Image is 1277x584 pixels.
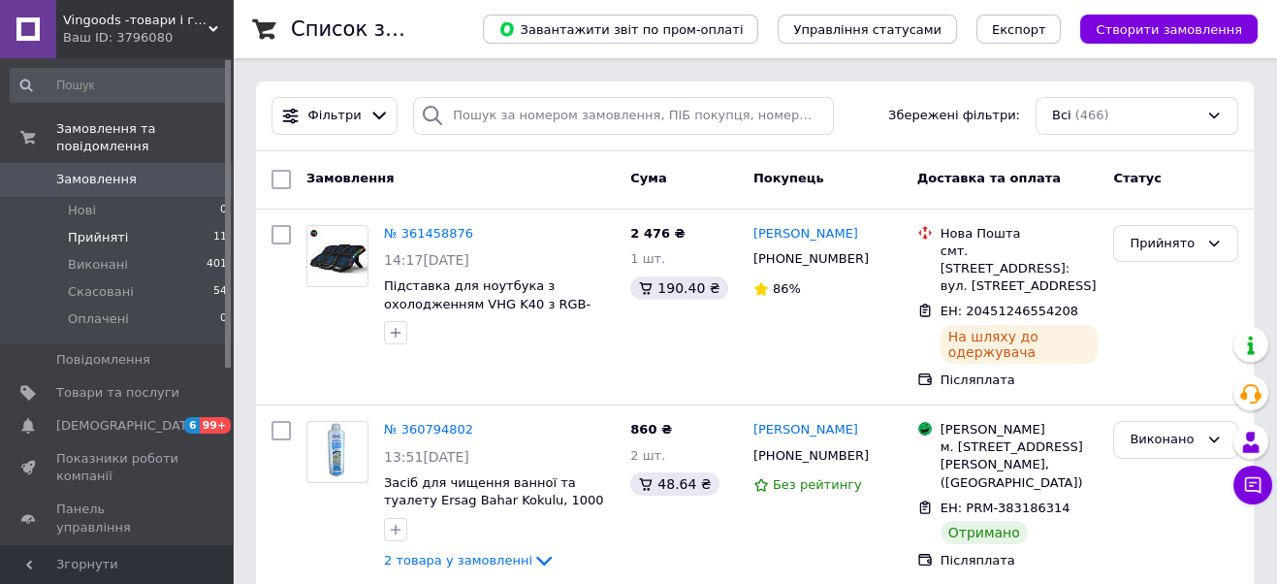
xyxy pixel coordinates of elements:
[483,15,758,44] button: Завантажити звіт по пром-оплаті
[753,171,824,185] span: Покупець
[941,521,1028,544] div: Отримано
[56,417,200,435] span: [DEMOGRAPHIC_DATA]
[1075,108,1109,122] span: (466)
[941,225,1099,243] div: Нова Пошта
[384,449,469,465] span: 13:51[DATE]
[68,256,128,274] span: Виконані
[630,171,666,185] span: Cума
[384,553,556,568] a: 2 товара у замовленні
[941,372,1099,389] div: Післяплата
[213,283,227,301] span: 54
[68,283,134,301] span: Скасовані
[778,15,957,44] button: Управління статусами
[306,421,368,483] a: Фото товару
[306,171,394,185] span: Замовлення
[384,278,615,329] a: Підставка для ноутбука з охолодженням VHG K40 з RGB-підсвіткою Laptop Cooling Pad Grey
[793,22,942,37] span: Управління статусами
[941,243,1099,296] div: смт. [STREET_ADDRESS]: вул. [STREET_ADDRESS]
[941,438,1099,492] div: м. [STREET_ADDRESS][PERSON_NAME], ([GEOGRAPHIC_DATA])
[630,276,727,300] div: 190.40 ₴
[63,12,208,29] span: Vingoods -товари і гаджети для дому
[941,501,1070,515] span: ЕН: PRM-383186314
[384,422,473,437] a: № 360794802
[384,553,532,568] span: 2 товара у замовленні
[941,304,1078,318] span: ЕН: 20451246554208
[773,477,862,492] span: Без рейтингу
[56,450,179,485] span: Показники роботи компанії
[200,417,232,434] span: 99+
[1130,430,1198,450] div: Виконано
[308,107,362,125] span: Фільтри
[220,310,227,328] span: 0
[753,421,858,439] a: [PERSON_NAME]
[630,226,685,241] span: 2 476 ₴
[630,472,718,496] div: 48.64 ₴
[291,17,488,41] h1: Список замовлень
[220,202,227,219] span: 0
[1233,466,1272,504] button: Чат з покупцем
[992,22,1046,37] span: Експорт
[306,225,368,287] a: Фото товару
[750,443,873,469] div: [PHONE_NUMBER]
[630,251,665,266] span: 1 шт.
[63,29,233,47] div: Ваш ID: 3796080
[68,229,128,246] span: Прийняті
[307,226,367,286] img: Фото товару
[1052,107,1071,125] span: Всі
[384,226,473,241] a: № 361458876
[888,107,1020,125] span: Збережені фільтри:
[207,256,227,274] span: 401
[213,229,227,246] span: 11
[498,20,743,38] span: Завантажити звіт по пром-оплаті
[384,252,469,268] span: 14:17[DATE]
[1113,171,1162,185] span: Статус
[753,225,858,243] a: [PERSON_NAME]
[315,422,361,482] img: Фото товару
[184,417,200,434] span: 6
[68,310,129,328] span: Оплачені
[68,202,96,219] span: Нові
[773,281,801,296] span: 86%
[917,171,1061,185] span: Доставка та оплата
[56,351,150,369] span: Повідомлення
[413,97,834,135] input: Пошук за номером замовлення, ПІБ покупця, номером телефону, Email, номером накладної
[1130,234,1198,254] div: Прийнято
[10,68,229,103] input: Пошук
[941,552,1099,569] div: Післяплата
[630,422,672,437] span: 860 ₴
[1061,21,1258,36] a: Створити замовлення
[941,421,1099,438] div: [PERSON_NAME]
[750,246,873,272] div: [PHONE_NUMBER]
[630,448,665,463] span: 2 шт.
[56,171,137,188] span: Замовлення
[384,475,604,526] a: Засіб для чищення ванної та туалету Ersag Bahar Kokulu, 1000 мл
[941,325,1099,364] div: На шляху до одержувача
[56,120,233,155] span: Замовлення та повідомлення
[56,384,179,402] span: Товари та послуги
[976,15,1062,44] button: Експорт
[1096,22,1242,37] span: Створити замовлення
[56,501,179,535] span: Панель управління
[1080,15,1258,44] button: Створити замовлення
